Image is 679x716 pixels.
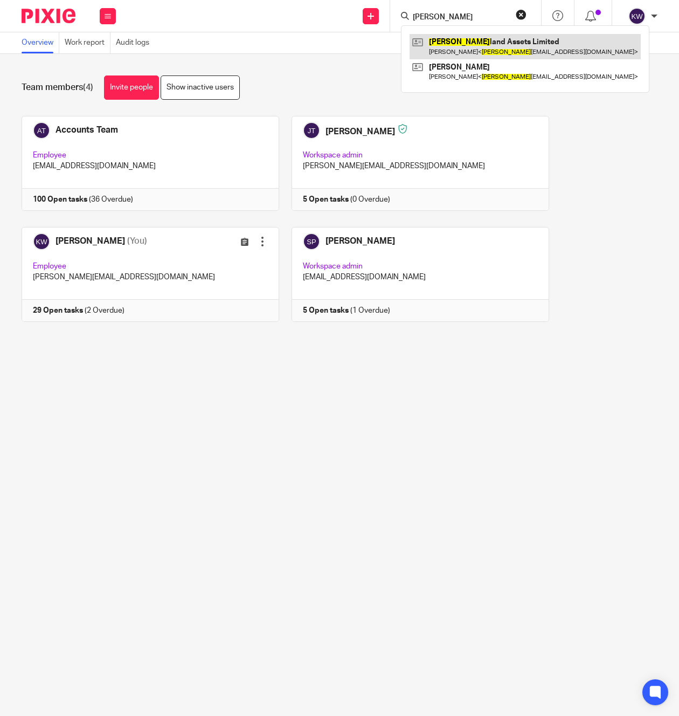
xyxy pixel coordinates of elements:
button: Clear [516,9,526,20]
a: Invite people [104,75,159,100]
a: Audit logs [116,32,155,53]
a: Overview [22,32,59,53]
input: Search [412,13,509,23]
a: Show inactive users [161,75,240,100]
a: Work report [65,32,110,53]
h1: Team members [22,82,93,93]
span: (4) [83,83,93,92]
img: Pixie [22,9,75,23]
img: svg%3E [628,8,646,25]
